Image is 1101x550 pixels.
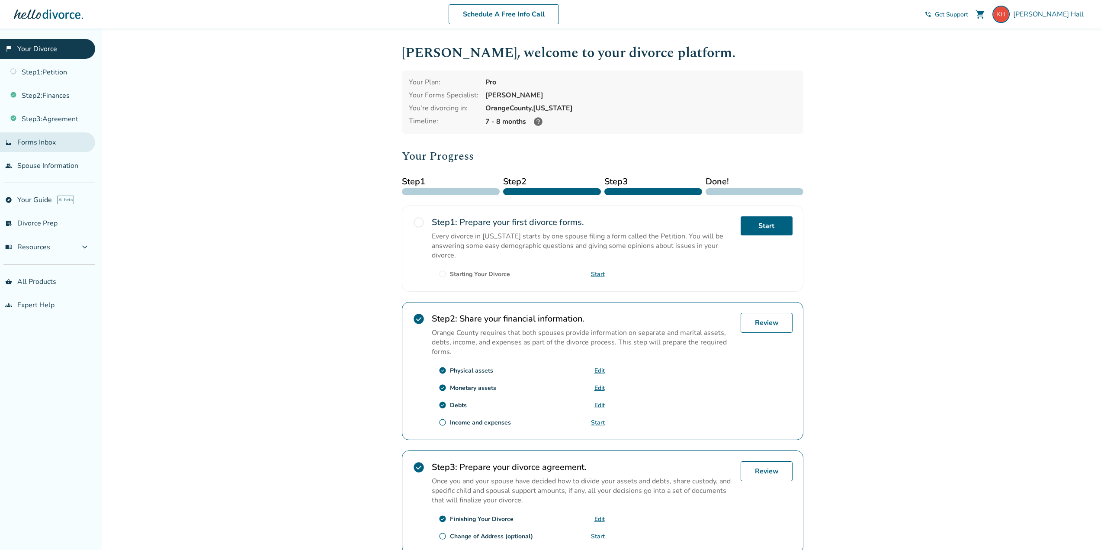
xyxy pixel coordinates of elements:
div: Your Plan: [409,77,478,87]
span: Get Support [935,10,968,19]
span: groups [5,302,12,309]
span: radio_button_unchecked [439,532,446,540]
h2: Prepare your divorce agreement. [432,461,734,473]
a: Edit [594,384,605,392]
span: Resources [5,242,50,252]
a: Start [591,532,605,540]
div: Timeline: [409,116,478,127]
div: Your Forms Specialist: [409,90,478,100]
div: Debts [450,401,467,409]
strong: Step 3 : [432,461,457,473]
div: Orange County, [US_STATE] [485,103,796,113]
span: menu_book [5,244,12,251]
div: Starting Your Divorce [450,270,510,278]
span: Step 2 [503,175,601,188]
span: check_circle [439,384,446,392]
span: people [5,162,12,169]
span: shopping_basket [5,278,12,285]
span: shopping_cart [975,9,985,19]
h1: [PERSON_NAME] , welcome to your divorce platform. [402,42,803,64]
div: Income and expenses [450,418,511,427]
div: 7 - 8 months [485,116,796,127]
iframe: Chat Widget [1058,508,1101,550]
span: AI beta [57,196,74,204]
span: Forms Inbox [17,138,56,147]
p: Orange County requires that both spouses provide information on separate and marital assets, debt... [432,328,734,357]
a: Edit [594,401,605,409]
p: Once you and your spouse have decided how to divide your assets and debts, share custody, and spe... [432,476,734,505]
div: Change of Address (optional) [450,532,533,540]
span: Done! [706,175,803,188]
span: check_circle [439,367,446,374]
strong: Step 2 : [432,313,457,325]
span: check_circle [413,313,425,325]
a: Edit [594,367,605,375]
span: list_alt_check [5,220,12,227]
div: Physical assets [450,367,493,375]
a: Start [591,270,605,278]
a: Edit [594,515,605,523]
div: Finishing Your Divorce [450,515,514,523]
span: radio_button_unchecked [439,418,446,426]
div: Monetary assets [450,384,496,392]
a: Start [741,216,793,235]
span: Step 3 [604,175,702,188]
h2: Prepare your first divorce forms. [432,216,734,228]
span: check_circle [439,401,446,409]
div: [PERSON_NAME] [485,90,796,100]
h2: Your Progress [402,148,803,165]
img: kthall2430@gmail.com [992,6,1010,23]
a: Review [741,313,793,333]
span: radio_button_unchecked [413,216,425,228]
a: Schedule A Free Info Call [449,4,559,24]
div: You're divorcing in: [409,103,478,113]
div: Pro [485,77,796,87]
span: check_circle [413,461,425,473]
span: [PERSON_NAME] Hall [1013,10,1087,19]
span: phone_in_talk [924,11,931,18]
span: flag_2 [5,45,12,52]
span: explore [5,196,12,203]
a: Start [591,418,605,427]
span: Step 1 [402,175,500,188]
span: inbox [5,139,12,146]
a: phone_in_talkGet Support [924,10,968,19]
span: radio_button_unchecked [439,270,446,278]
h2: Share your financial information. [432,313,734,325]
strong: Step 1 : [432,216,457,228]
span: check_circle [439,515,446,523]
p: Every divorce in [US_STATE] starts by one spouse filing a form called the Petition. You will be a... [432,232,734,260]
span: expand_more [80,242,90,252]
a: Review [741,461,793,481]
